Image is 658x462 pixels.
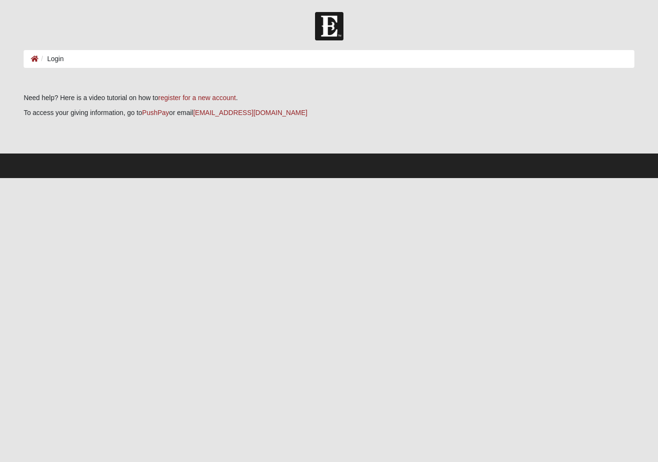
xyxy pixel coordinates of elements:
[193,109,307,116] a: [EMAIL_ADDRESS][DOMAIN_NAME]
[158,94,236,102] a: register for a new account
[24,108,634,118] p: To access your giving information, go to or email
[142,109,169,116] a: PushPay
[315,12,343,40] img: Church of Eleven22 Logo
[39,54,64,64] li: Login
[24,93,634,103] p: Need help? Here is a video tutorial on how to .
